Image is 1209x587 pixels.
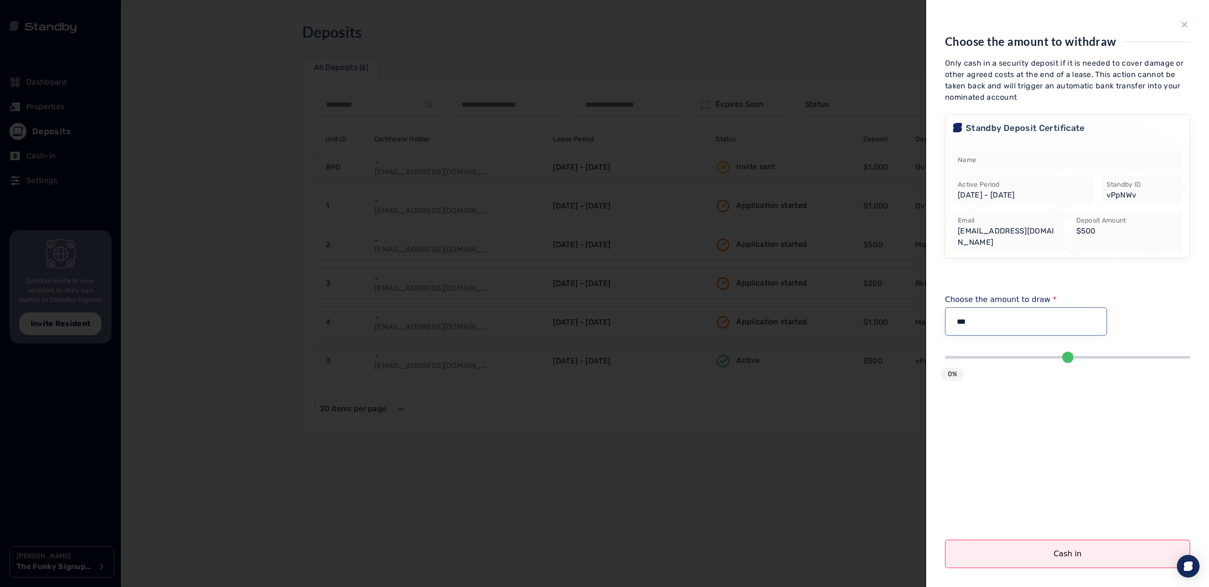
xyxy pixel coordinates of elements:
p: vPpNWv [1107,190,1178,201]
span: Choose the amount to withdraw [945,35,1116,48]
span: Only cash in a security deposit if it is needed to cover damage or other agreed costs at the end ... [945,59,1183,102]
button: close sidebar [1179,19,1190,30]
p: Name [958,155,1177,165]
p: Standby Deposit Certificate [966,121,1085,135]
p: $500 [1076,225,1178,237]
button: Cash in [945,540,1190,568]
p: Email [958,216,1059,225]
p: 0% [948,370,958,379]
p: [DATE] - [DATE] [958,190,1090,201]
p: [EMAIL_ADDRESS][DOMAIN_NAME] [958,225,1059,248]
p: Active Period [958,180,1090,190]
p: Deposit Amount [1076,216,1178,225]
label: Choose the amount to draw [945,296,1107,303]
p: Standby ID [1107,180,1178,190]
